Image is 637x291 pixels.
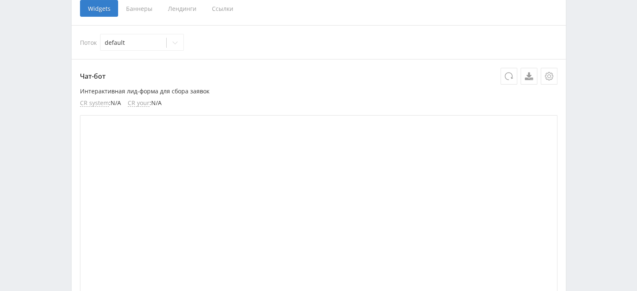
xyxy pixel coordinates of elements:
span: CR system [80,100,109,107]
p: Чат-бот [80,68,557,85]
button: Обновить [500,68,517,85]
span: CR your [128,100,150,107]
a: Скачать [521,68,537,85]
li: : N/A [80,100,121,107]
button: Настройки [541,68,557,85]
li: : N/A [128,100,162,107]
div: Поток [80,34,557,51]
p: Интерактивная лид-форма для сбора заявок [80,88,557,95]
